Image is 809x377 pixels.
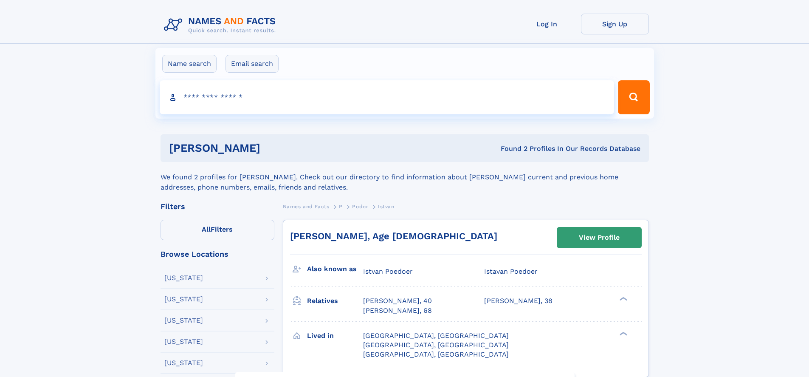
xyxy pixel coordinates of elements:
[352,204,368,210] span: Podor
[339,201,343,212] a: P
[363,267,413,275] span: Istvan Poedoer
[557,227,641,248] a: View Profile
[164,317,203,324] div: [US_STATE]
[617,331,628,336] div: ❯
[484,267,538,275] span: Istavan Poedoer
[161,250,274,258] div: Browse Locations
[618,80,649,114] button: Search Button
[161,14,283,37] img: Logo Names and Facts
[363,332,509,340] span: [GEOGRAPHIC_DATA], [GEOGRAPHIC_DATA]
[161,162,649,193] div: We found 2 profiles for [PERSON_NAME]. Check out our directory to find information about [PERSON_...
[484,296,552,306] a: [PERSON_NAME], 38
[164,338,203,345] div: [US_STATE]
[381,144,640,153] div: Found 2 Profiles In Our Records Database
[283,201,330,212] a: Names and Facts
[307,262,363,276] h3: Also known as
[164,275,203,281] div: [US_STATE]
[307,329,363,343] h3: Lived in
[169,143,381,153] h1: [PERSON_NAME]
[160,80,615,114] input: search input
[617,296,628,302] div: ❯
[164,360,203,366] div: [US_STATE]
[339,204,343,210] span: P
[307,294,363,308] h3: Relatives
[226,55,279,73] label: Email search
[352,201,368,212] a: Podor
[161,220,274,240] label: Filters
[202,225,211,233] span: All
[378,204,395,210] span: Istvan
[363,341,509,349] span: [GEOGRAPHIC_DATA], [GEOGRAPHIC_DATA]
[161,203,274,210] div: Filters
[513,14,581,34] a: Log In
[579,228,620,247] div: View Profile
[363,306,432,315] a: [PERSON_NAME], 68
[363,350,509,358] span: [GEOGRAPHIC_DATA], [GEOGRAPHIC_DATA]
[363,296,432,306] a: [PERSON_NAME], 40
[164,296,203,303] div: [US_STATE]
[162,55,217,73] label: Name search
[581,14,649,34] a: Sign Up
[290,231,497,241] a: [PERSON_NAME], Age [DEMOGRAPHIC_DATA]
